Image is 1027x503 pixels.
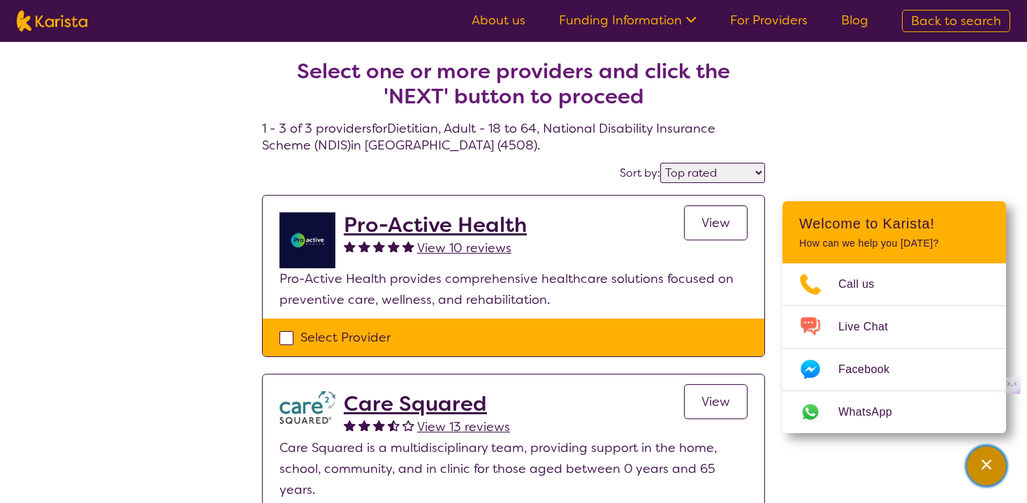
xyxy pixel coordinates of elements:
span: Facebook [838,359,906,380]
img: fullstar [373,240,385,252]
h2: Welcome to Karista! [799,215,989,232]
p: Care Squared is a multidisciplinary team, providing support in the home, school, community, and i... [279,437,748,500]
a: View 13 reviews [417,416,510,437]
img: fullstar [344,419,356,431]
span: View 10 reviews [417,240,511,256]
img: fullstar [344,240,356,252]
a: Funding Information [559,12,697,29]
span: View [701,214,730,231]
button: Channel Menu [967,446,1006,486]
img: halfstar [388,419,400,431]
span: Live Chat [838,316,905,337]
span: Call us [838,274,891,295]
div: Channel Menu [782,201,1006,433]
img: fullstar [358,240,370,252]
a: Pro-Active Health [344,212,527,238]
h4: 1 - 3 of 3 providers for Dietitian , Adult - 18 to 64 , National Disability Insurance Scheme (NDI... [262,25,765,154]
img: fullstar [388,240,400,252]
h2: Select one or more providers and click the 'NEXT' button to proceed [279,59,748,109]
span: View [701,393,730,410]
img: fullstar [402,240,414,252]
img: Karista logo [17,10,87,31]
label: Sort by: [620,166,660,180]
a: View 10 reviews [417,238,511,258]
a: Care Squared [344,391,510,416]
span: Back to search [911,13,1001,29]
p: How can we help you [DATE]? [799,238,989,249]
a: For Providers [730,12,808,29]
img: watfhvlxxexrmzu5ckj6.png [279,391,335,424]
a: View [684,384,748,419]
span: WhatsApp [838,402,909,423]
a: Blog [841,12,868,29]
p: Pro-Active Health provides comprehensive healthcare solutions focused on preventive care, wellnes... [279,268,748,310]
a: View [684,205,748,240]
img: jdgr5huzsaqxc1wfufya.png [279,212,335,268]
ul: Choose channel [782,263,1006,433]
img: fullstar [373,419,385,431]
span: View 13 reviews [417,418,510,435]
a: Web link opens in a new tab. [782,391,1006,433]
img: emptystar [402,419,414,431]
img: fullstar [358,419,370,431]
a: About us [472,12,525,29]
a: Back to search [902,10,1010,32]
